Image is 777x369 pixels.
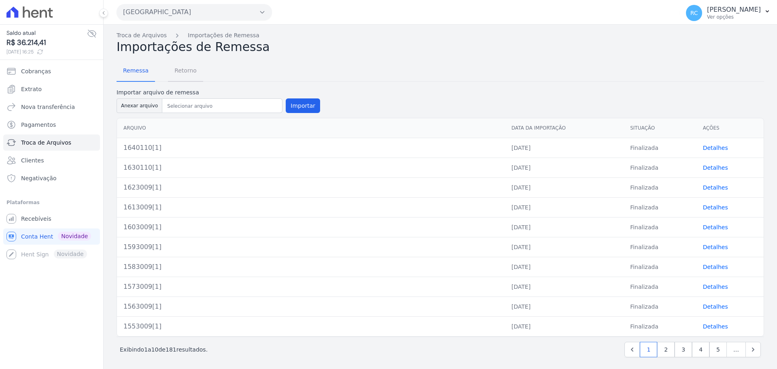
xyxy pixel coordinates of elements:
span: Negativação [21,174,57,182]
span: Clientes [21,156,44,164]
td: [DATE] [505,177,624,197]
a: Nova transferência [3,99,100,115]
div: 1563009[1] [123,302,499,311]
a: Detalhes [703,145,728,151]
a: Troca de Arquivos [3,134,100,151]
div: Plataformas [6,198,97,207]
a: Previous [624,342,640,357]
a: Cobranças [3,63,100,79]
a: Clientes [3,152,100,169]
span: … [726,342,746,357]
span: Retorno [170,62,202,79]
span: Remessa [118,62,153,79]
td: Finalizada [624,158,696,177]
td: [DATE] [505,277,624,296]
a: Recebíveis [3,211,100,227]
span: Conta Hent [21,232,53,241]
a: Detalhes [703,204,728,211]
button: RC [PERSON_NAME] Ver opções [679,2,777,24]
nav: Breadcrumb [117,31,764,40]
span: 10 [151,346,159,353]
a: Detalhes [703,323,728,330]
a: Conta Hent Novidade [3,228,100,245]
a: Negativação [3,170,100,186]
div: 1640110[1] [123,143,499,153]
span: Saldo atual [6,29,87,37]
span: Recebíveis [21,215,51,223]
a: 3 [675,342,692,357]
div: 1623009[1] [123,183,499,192]
a: Importações de Remessa [188,31,259,40]
td: [DATE] [505,257,624,277]
p: Ver opções [707,14,761,20]
span: Novidade [58,232,91,241]
input: Selecionar arquivo [164,101,280,111]
div: 1553009[1] [123,322,499,331]
a: Remessa [117,61,155,82]
span: R$ 36.214,41 [6,37,87,48]
span: Cobranças [21,67,51,75]
p: [PERSON_NAME] [707,6,761,14]
span: Nova transferência [21,103,75,111]
th: Data da Importação [505,118,624,138]
div: 1603009[1] [123,222,499,232]
a: Detalhes [703,303,728,310]
a: 2 [657,342,675,357]
th: Situação [624,118,696,138]
td: Finalizada [624,197,696,217]
td: Finalizada [624,257,696,277]
h2: Importações de Remessa [117,40,764,54]
td: [DATE] [505,296,624,316]
a: Detalhes [703,284,728,290]
button: Anexar arquivo [117,98,162,113]
div: 1583009[1] [123,262,499,272]
span: 1 [144,346,148,353]
a: Next [745,342,761,357]
td: Finalizada [624,316,696,336]
span: 181 [166,346,176,353]
td: [DATE] [505,138,624,158]
a: Retorno [168,61,203,82]
a: Detalhes [703,244,728,250]
a: Pagamentos [3,117,100,133]
td: Finalizada [624,277,696,296]
label: Importar arquivo de remessa [117,88,320,97]
div: 1573009[1] [123,282,499,292]
div: 1593009[1] [123,242,499,252]
nav: Sidebar [6,63,97,262]
th: Arquivo [117,118,505,138]
a: Detalhes [703,224,728,230]
a: Detalhes [703,184,728,191]
a: Extrato [3,81,100,97]
span: Extrato [21,85,42,93]
td: [DATE] [505,158,624,177]
td: Finalizada [624,177,696,197]
a: Troca de Arquivos [117,31,167,40]
td: [DATE] [505,197,624,217]
span: [DATE] 16:25 [6,48,87,55]
p: Exibindo a de resultados. [120,346,208,354]
th: Ações [696,118,764,138]
button: Importar [286,98,320,113]
span: Troca de Arquivos [21,139,71,147]
div: 1630110[1] [123,163,499,173]
a: 4 [692,342,709,357]
td: Finalizada [624,296,696,316]
td: Finalizada [624,138,696,158]
a: 1 [640,342,657,357]
span: RC [690,10,698,16]
td: Finalizada [624,217,696,237]
a: 5 [709,342,727,357]
button: [GEOGRAPHIC_DATA] [117,4,272,20]
div: 1613009[1] [123,203,499,212]
td: [DATE] [505,217,624,237]
a: Detalhes [703,164,728,171]
td: [DATE] [505,316,624,336]
a: Detalhes [703,264,728,270]
td: [DATE] [505,237,624,257]
td: Finalizada [624,237,696,257]
span: Pagamentos [21,121,56,129]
